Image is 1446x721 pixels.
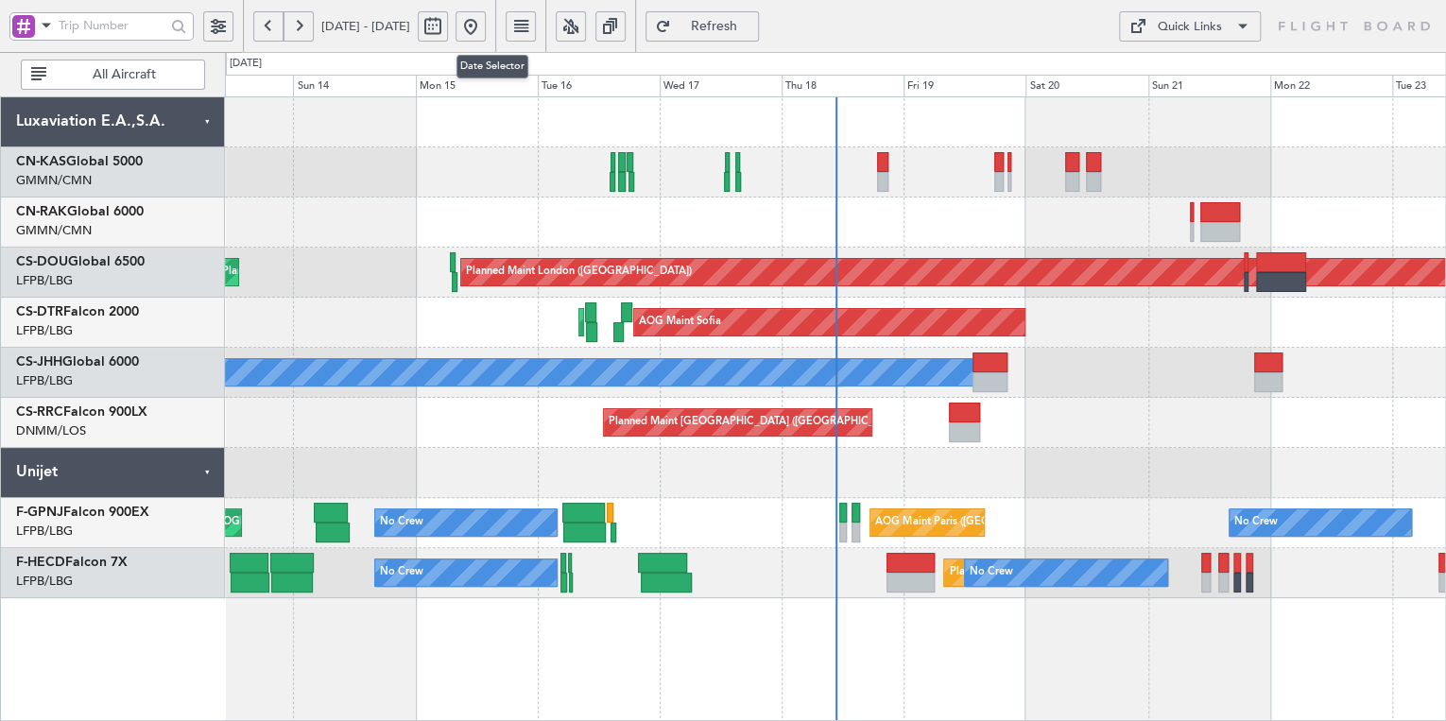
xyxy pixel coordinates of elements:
div: No Crew [380,558,423,587]
div: No Crew [380,508,423,537]
a: CS-DOUGlobal 6500 [16,255,145,268]
span: [DATE] - [DATE] [321,18,410,35]
div: Quick Links [1158,18,1222,37]
a: LFPB/LBG [16,573,73,590]
a: F-HECDFalcon 7X [16,556,128,569]
div: Planned Maint [GEOGRAPHIC_DATA] ([GEOGRAPHIC_DATA]) [949,558,1247,587]
div: Tue 16 [538,75,660,97]
a: CN-RAKGlobal 6000 [16,205,144,218]
a: CS-JHHGlobal 6000 [16,355,139,369]
a: F-GPNJFalcon 900EX [16,506,149,519]
span: CS-JHH [16,355,62,369]
span: F-HECD [16,556,65,569]
div: AOG Maint Sofia [639,308,721,336]
div: No Crew [1234,508,1278,537]
div: Mon 22 [1270,75,1392,97]
span: CS-DOU [16,255,68,268]
span: CS-RRC [16,405,63,419]
div: Sat 13 [171,75,293,97]
div: Sat 20 [1025,75,1147,97]
a: GMMN/CMN [16,172,92,189]
a: LFPB/LBG [16,523,73,540]
button: Refresh [646,11,759,42]
div: Fri 19 [904,75,1025,97]
a: GMMN/CMN [16,222,92,239]
div: Planned Maint [GEOGRAPHIC_DATA] ([GEOGRAPHIC_DATA]) [609,408,906,437]
div: Thu 18 [782,75,904,97]
div: Sun 21 [1148,75,1270,97]
input: Trip Number [59,11,165,40]
span: Refresh [675,20,752,33]
div: No Crew [970,558,1013,587]
span: F-GPNJ [16,506,63,519]
div: [DATE] [230,56,262,72]
a: LFPB/LBG [16,372,73,389]
div: Planned Maint London ([GEOGRAPHIC_DATA]) [466,258,692,286]
div: AOG Maint Paris ([GEOGRAPHIC_DATA]) [875,508,1074,537]
a: CN-KASGlobal 5000 [16,155,143,168]
div: Sun 14 [293,75,415,97]
a: DNMM/LOS [16,422,86,439]
span: CN-KAS [16,155,66,168]
button: All Aircraft [21,60,205,90]
div: Mon 15 [416,75,538,97]
div: Date Selector [456,55,528,78]
button: Quick Links [1119,11,1261,42]
span: All Aircraft [50,68,198,81]
a: CS-RRCFalcon 900LX [16,405,147,419]
a: LFPB/LBG [16,272,73,289]
div: Wed 17 [660,75,782,97]
span: CS-DTR [16,305,63,318]
a: LFPB/LBG [16,322,73,339]
span: CN-RAK [16,205,67,218]
a: CS-DTRFalcon 2000 [16,305,139,318]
